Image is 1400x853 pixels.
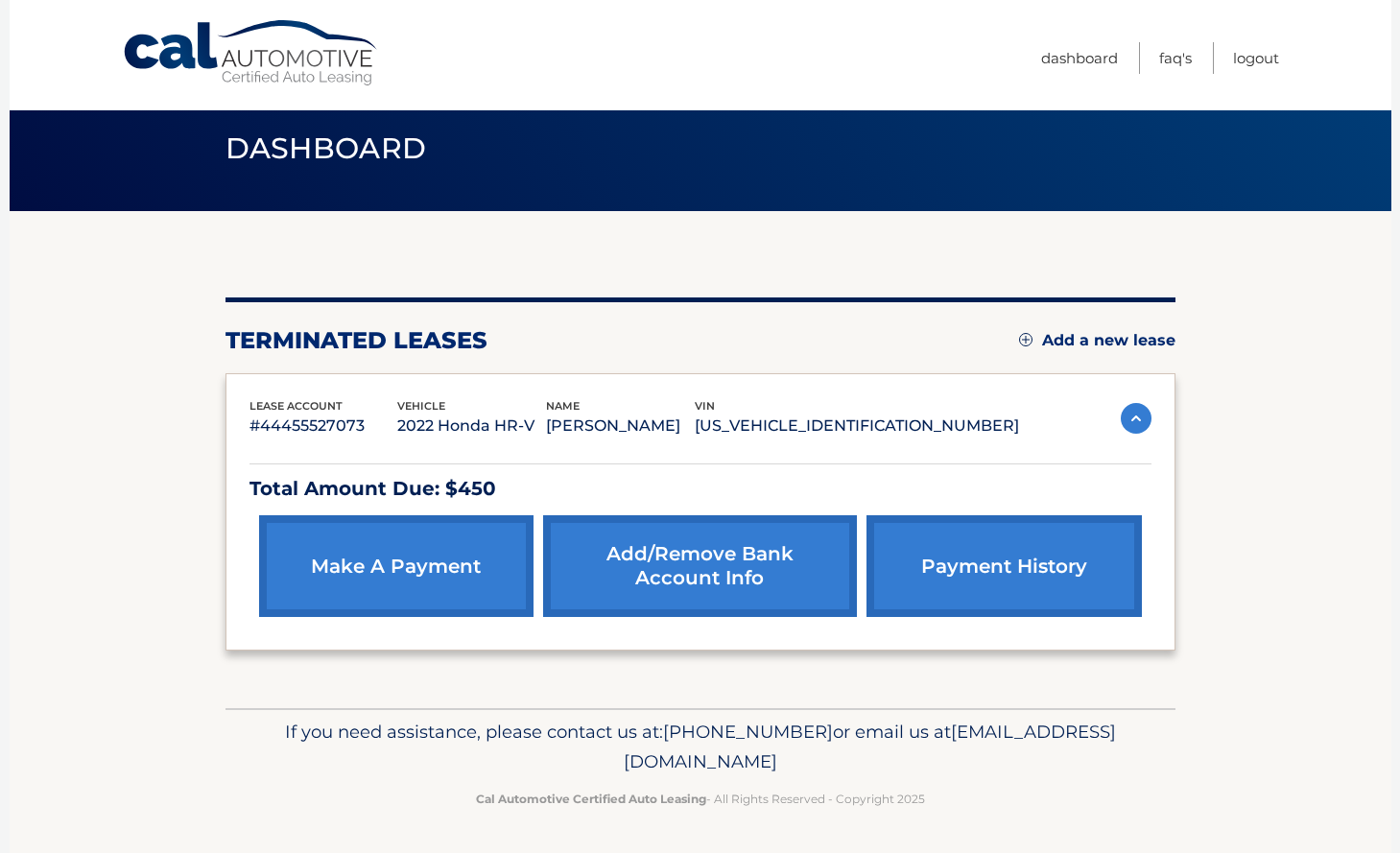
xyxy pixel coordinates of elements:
[546,399,580,413] span: name
[249,472,1151,506] p: Total Amount Due: $450
[1233,42,1279,74] a: Logout
[546,413,695,439] p: [PERSON_NAME]
[1019,331,1175,350] a: Add a new lease
[1121,403,1151,434] img: accordion-active.svg
[866,515,1141,617] a: payment history
[225,326,487,355] h2: terminated leases
[225,130,427,166] span: Dashboard
[543,515,857,617] a: Add/Remove bank account info
[476,792,706,806] strong: Cal Automotive Certified Auto Leasing
[1019,333,1032,346] img: add.svg
[397,399,445,413] span: vehicle
[238,717,1163,778] p: If you need assistance, please contact us at: or email us at
[259,515,534,617] a: make a payment
[695,399,715,413] span: vin
[238,789,1163,809] p: - All Rights Reserved - Copyright 2025
[1159,42,1192,74] a: FAQ's
[663,721,833,743] span: [PHONE_NUMBER]
[122,19,381,87] a: Cal Automotive
[249,413,398,439] p: #44455527073
[695,413,1019,439] p: [US_VEHICLE_IDENTIFICATION_NUMBER]
[249,399,343,413] span: lease account
[1041,42,1118,74] a: Dashboard
[397,413,546,439] p: 2022 Honda HR-V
